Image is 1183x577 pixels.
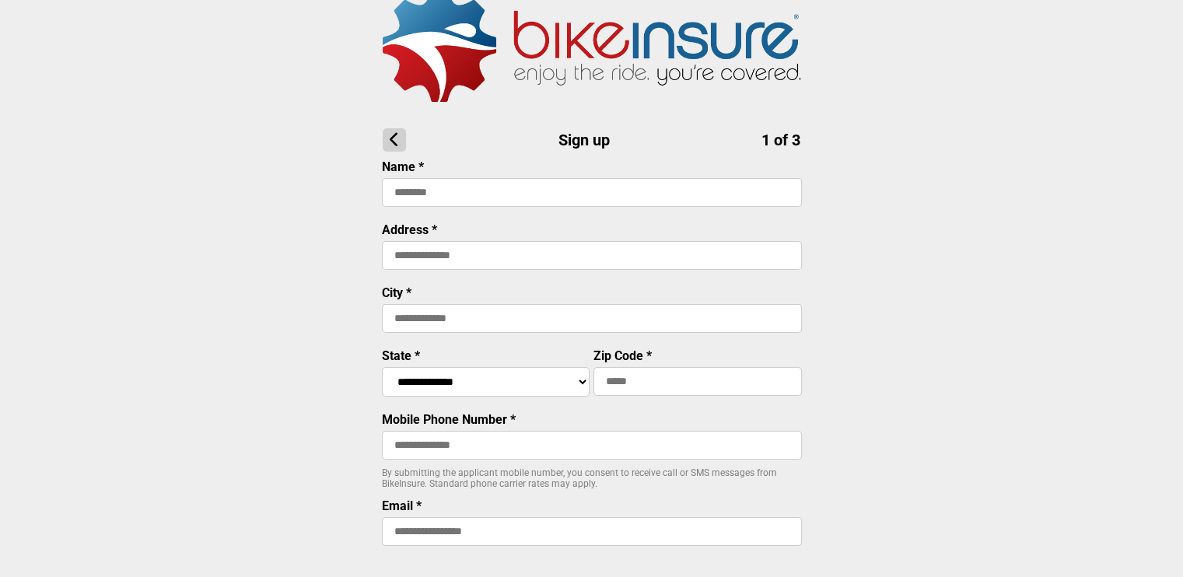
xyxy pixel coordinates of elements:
[382,467,802,489] p: By submitting the applicant mobile number, you consent to receive call or SMS messages from BikeI...
[761,131,800,149] span: 1 of 3
[382,498,422,513] label: Email *
[382,285,411,300] label: City *
[383,128,800,152] h1: Sign up
[593,348,652,363] label: Zip Code *
[382,222,437,237] label: Address *
[382,412,516,427] label: Mobile Phone Number *
[382,348,420,363] label: State *
[382,159,424,174] label: Name *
